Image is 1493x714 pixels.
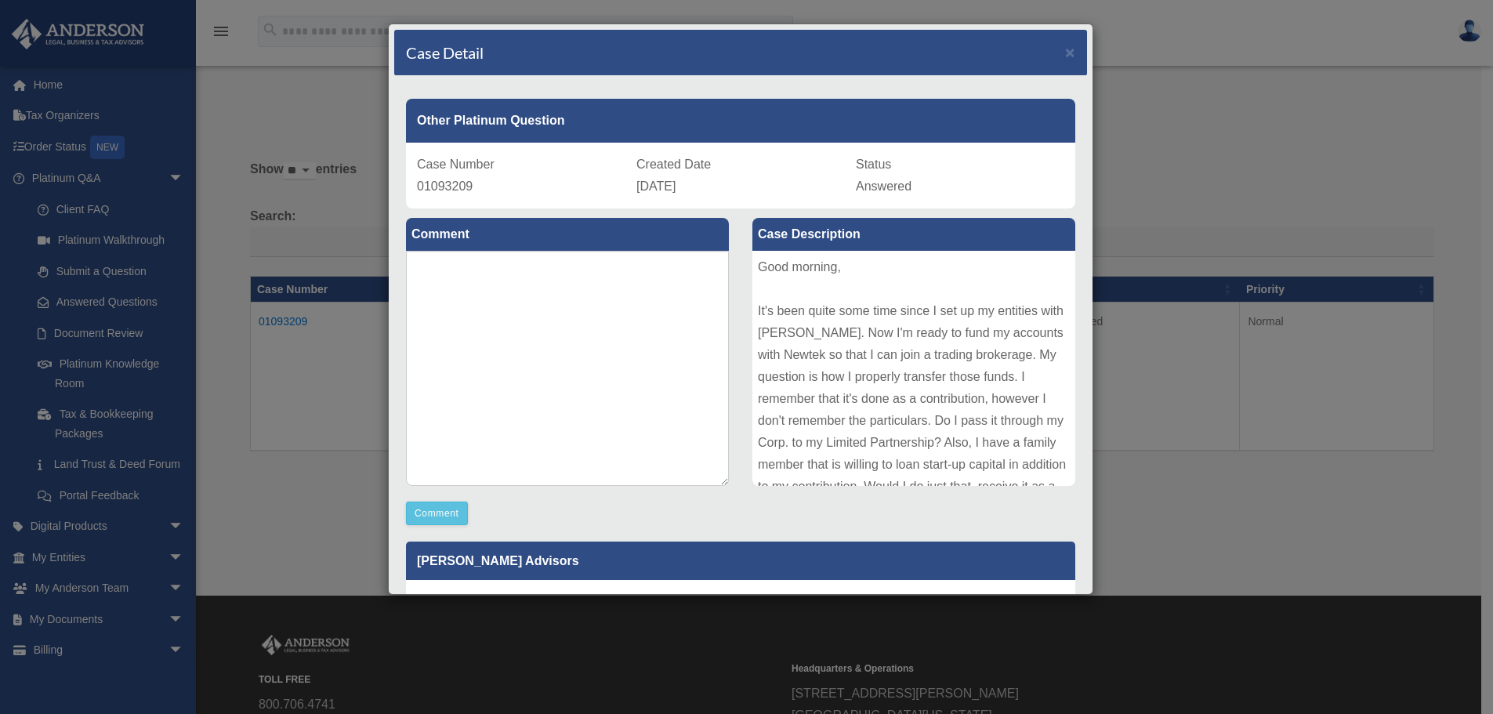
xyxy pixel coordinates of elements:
h4: Case Detail [406,42,484,63]
div: Other Platinum Question [406,99,1075,143]
label: Case Description [752,218,1075,251]
span: × [1065,43,1075,61]
span: Case Number [417,158,495,171]
button: Comment [406,502,468,525]
span: [DATE] [636,179,676,193]
span: Status [856,158,891,171]
p: [PERSON_NAME] Advisors [406,542,1075,580]
span: Answered [856,179,911,193]
button: Close [1065,44,1075,60]
span: Created Date [636,158,711,171]
span: 01093209 [417,179,473,193]
label: Comment [406,218,729,251]
div: Good morning, It's been quite some time since I set up my entities with [PERSON_NAME]. Now I'm re... [752,251,1075,486]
